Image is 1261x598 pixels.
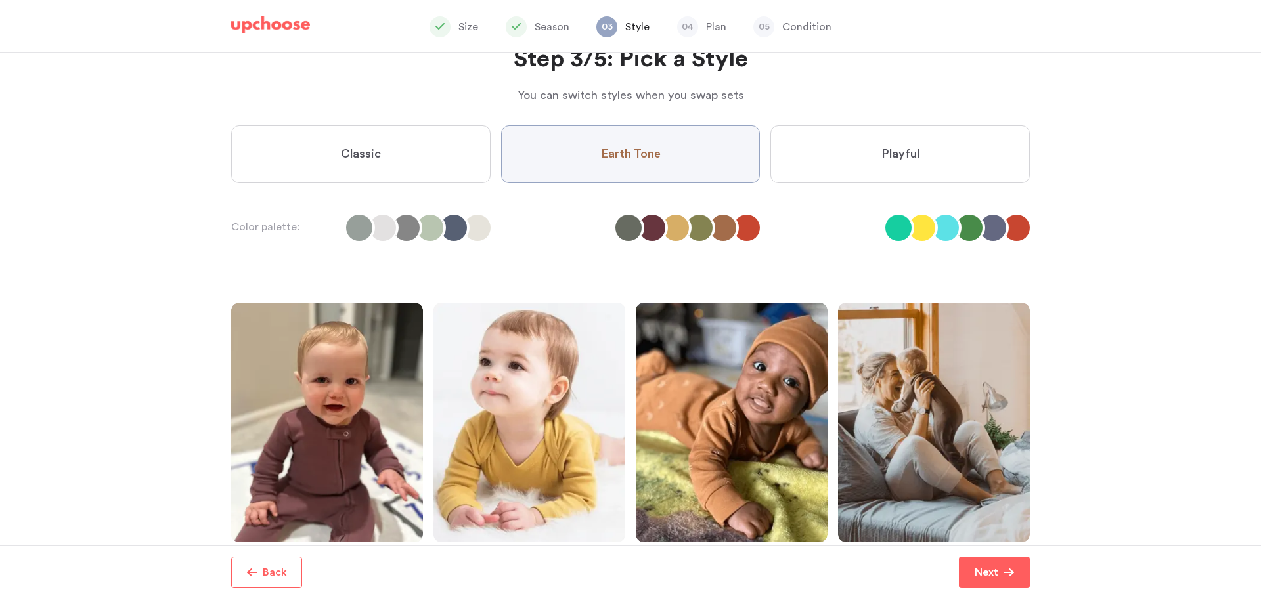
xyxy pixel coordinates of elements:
[263,565,287,580] p: Back
[341,146,381,162] span: Classic
[959,557,1030,588] button: Next
[677,16,698,37] span: 04
[601,146,661,162] span: Earth Tone
[231,16,310,34] img: UpChoose
[535,19,569,35] p: Season
[518,89,744,101] span: You can switch styles when you swap sets
[458,19,478,35] p: Size
[975,565,998,580] p: Next
[706,19,726,35] p: Plan
[782,19,831,35] p: Condition
[753,16,774,37] span: 05
[231,44,1030,75] h2: Step 3/5: Pick a Style
[596,16,617,37] span: 03
[231,16,310,40] a: UpChoose
[625,19,650,35] p: Style
[231,557,302,588] button: Back
[881,146,919,162] span: Playful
